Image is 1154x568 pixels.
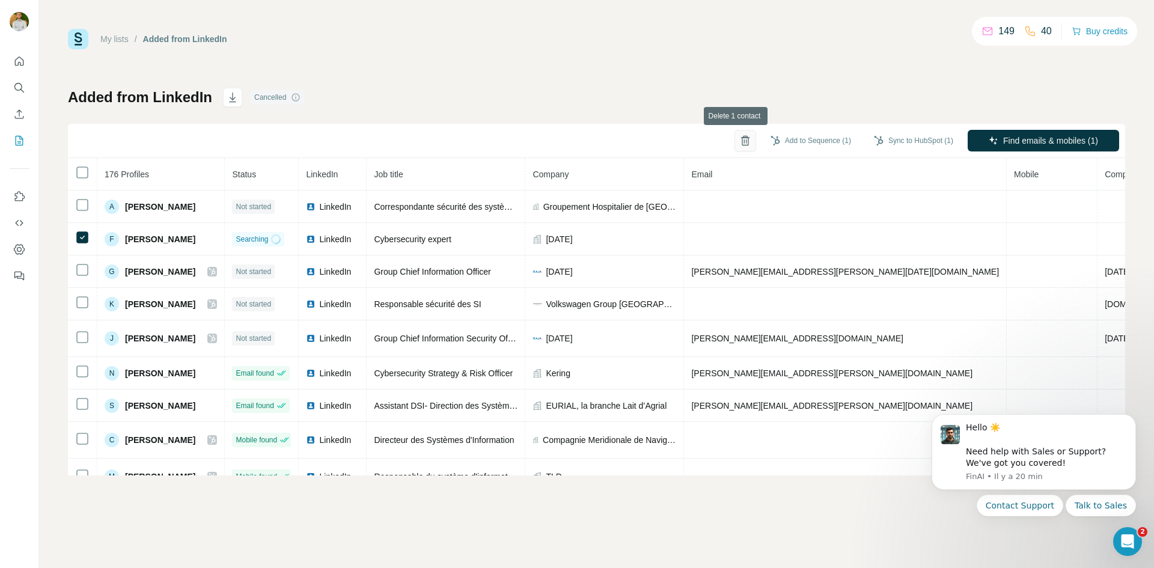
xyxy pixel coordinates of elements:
span: LinkedIn [319,298,351,310]
button: Quick start [10,50,29,72]
button: Enrich CSV [10,103,29,125]
img: LinkedIn logo [306,234,316,244]
button: Sync to HubSpot (1) [865,132,962,150]
span: [DATE] [546,332,572,344]
span: Mobile found [236,471,277,482]
img: LinkedIn logo [306,299,316,309]
button: Dashboard [10,239,29,260]
span: Status [232,169,256,179]
div: F [105,232,119,246]
button: Find emails & mobiles (1) [968,130,1119,151]
span: Not started [236,333,271,344]
span: [DATE] [546,266,572,278]
img: LinkedIn logo [306,368,316,378]
button: Buy credits [1072,23,1128,40]
span: Cybersecurity expert [374,234,451,244]
span: [PERSON_NAME] [125,266,195,278]
li: / [135,33,137,45]
span: Volkswagen Group [GEOGRAPHIC_DATA] [546,298,676,310]
span: [PERSON_NAME] [125,332,195,344]
iframe: Intercom notifications message [914,399,1154,562]
span: LinkedIn [319,400,351,412]
img: Avatar [10,12,29,31]
button: Search [10,77,29,99]
span: Mobile [1014,169,1039,179]
div: A [105,200,119,214]
img: company-logo [533,267,542,276]
span: [DATE] [546,233,572,245]
div: Added from LinkedIn [143,33,227,45]
span: Responsable sécurité des SI [374,299,481,309]
img: LinkedIn logo [306,472,316,481]
span: [PERSON_NAME] [125,233,195,245]
p: 40 [1041,24,1052,38]
span: [PERSON_NAME][EMAIL_ADDRESS][DOMAIN_NAME] [691,334,903,343]
div: Cancelled [251,90,304,105]
span: Find emails & mobiles (1) [1003,135,1098,147]
span: Email found [236,368,273,379]
button: Use Surfe on LinkedIn [10,186,29,207]
span: 176 Profiles [105,169,149,179]
span: Directeur des Systèmes d'Information [374,435,514,445]
div: S [105,399,119,413]
span: TLD [546,471,561,483]
span: LinkedIn [319,367,351,379]
span: Mobile found [236,435,277,445]
img: LinkedIn logo [306,202,316,212]
div: G [105,264,119,279]
span: Not started [236,266,271,277]
a: My lists [100,34,129,44]
button: Feedback [10,265,29,287]
img: LinkedIn logo [306,401,316,411]
img: LinkedIn logo [306,435,316,445]
span: [PERSON_NAME] [125,471,195,483]
span: [PERSON_NAME][EMAIL_ADDRESS][PERSON_NAME][DOMAIN_NAME] [691,368,972,378]
img: Surfe Logo [68,29,88,49]
h1: Added from LinkedIn [68,88,212,107]
div: C [105,433,119,447]
span: [PERSON_NAME][EMAIL_ADDRESS][PERSON_NAME][DOMAIN_NAME] [691,401,972,411]
img: LinkedIn logo [306,267,316,276]
span: LinkedIn [319,471,351,483]
span: LinkedIn [319,201,351,213]
span: [PERSON_NAME] [125,367,195,379]
span: Compagnie Meridionale de Navigation - Groupe STEF [543,434,676,446]
span: Group Chief Information Security Officer [374,334,524,343]
button: Use Surfe API [10,212,29,234]
button: Add to Sequence (1) [762,132,859,150]
span: Cybersecurity Strategy & Risk Officer [374,368,513,378]
span: Email [691,169,712,179]
div: N [105,366,119,380]
span: [PERSON_NAME] [125,201,195,213]
span: Not started [236,299,271,310]
div: K [105,297,119,311]
div: M [105,469,119,484]
span: Job title [374,169,403,179]
span: LinkedIn [319,332,351,344]
span: LinkedIn [319,266,351,278]
span: Company [533,169,569,179]
img: LinkedIn logo [306,334,316,343]
button: My lists [10,130,29,151]
img: company-logo [533,334,542,343]
p: 149 [998,24,1015,38]
span: LinkedIn [319,434,351,446]
span: Not started [236,201,271,212]
span: Searching [236,234,268,245]
img: company-logo [533,299,542,309]
span: Assistant DSI- Direction des Systèmes d'Informations [374,401,573,411]
span: LinkedIn [306,169,338,179]
span: LinkedIn [319,233,351,245]
span: Kering [546,367,570,379]
span: Correspondante sécurité des systèmes d’information (CSSI) [374,202,598,212]
span: EURIAL, la branche Lait d’Agrial [546,400,667,412]
span: Group Chief Information Officer [374,267,490,276]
